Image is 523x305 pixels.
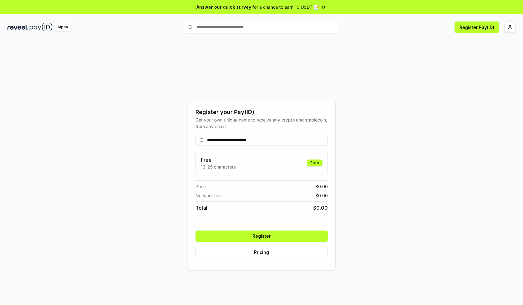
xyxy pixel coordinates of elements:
span: Network fee [196,192,221,199]
span: for a chance to earn 10 USDT 📝 [252,4,319,10]
div: Free [307,160,323,166]
div: Alpha [54,23,71,31]
p: 13-25 characters [201,164,236,170]
button: Register Pay(ID) [455,21,499,33]
img: pay_id [30,23,53,31]
button: Register [196,231,328,242]
img: reveel_dark [7,23,28,31]
div: Register your Pay(ID) [196,108,328,117]
span: Total [196,204,207,212]
span: $ 0.00 [315,192,328,199]
span: Price [196,183,206,190]
span: $ 0.00 [315,183,328,190]
h3: Free [201,156,236,164]
div: Get your own unique name to receive any crypto and stablecoin, from any chain [196,117,328,130]
span: Answer our quick survey [196,4,251,10]
button: Pricing [196,247,328,258]
span: $ 0.00 [313,204,328,212]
